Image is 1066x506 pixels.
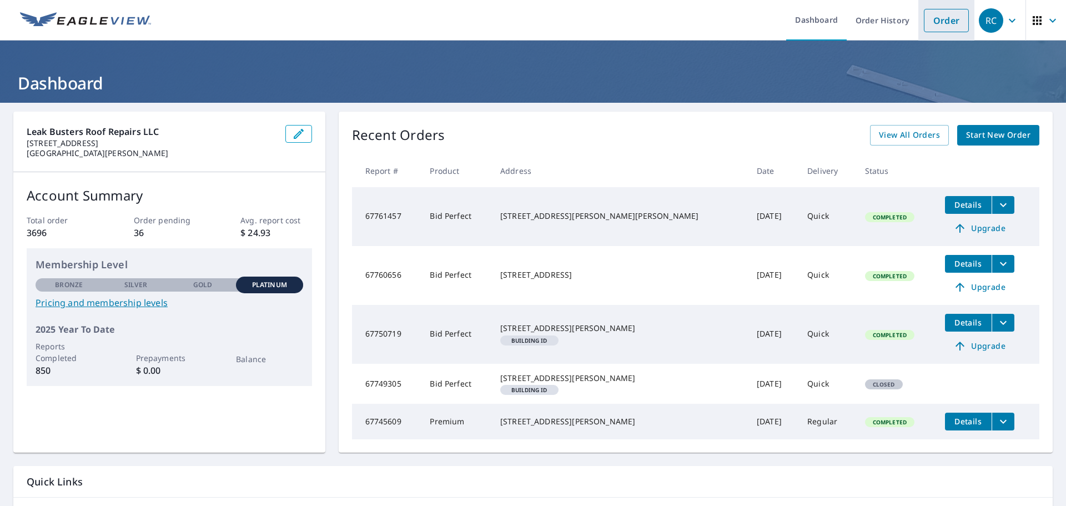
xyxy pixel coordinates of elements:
[240,226,311,239] p: $ 24.93
[866,331,913,339] span: Completed
[945,219,1014,237] a: Upgrade
[952,339,1008,353] span: Upgrade
[924,9,969,32] a: Order
[252,280,287,290] p: Platinum
[992,255,1014,273] button: filesDropdownBtn-67760656
[55,280,83,290] p: Bronze
[500,211,739,222] div: [STREET_ADDRESS][PERSON_NAME][PERSON_NAME]
[27,138,276,148] p: [STREET_ADDRESS]
[879,128,940,142] span: View All Orders
[352,246,421,305] td: 67760656
[491,154,748,187] th: Address
[36,340,102,364] p: Reports Completed
[945,255,992,273] button: detailsBtn-67760656
[27,148,276,158] p: [GEOGRAPHIC_DATA][PERSON_NAME]
[952,280,1008,294] span: Upgrade
[798,154,856,187] th: Delivery
[992,196,1014,214] button: filesDropdownBtn-67761457
[500,373,739,384] div: [STREET_ADDRESS][PERSON_NAME]
[748,305,798,364] td: [DATE]
[952,199,985,210] span: Details
[952,258,985,269] span: Details
[952,416,985,427] span: Details
[500,416,739,427] div: [STREET_ADDRESS][PERSON_NAME]
[798,305,856,364] td: Quick
[36,323,303,336] p: 2025 Year To Date
[992,413,1014,430] button: filesDropdownBtn-67745609
[945,278,1014,296] a: Upgrade
[966,128,1030,142] span: Start New Order
[27,226,98,239] p: 3696
[20,12,151,29] img: EV Logo
[27,214,98,226] p: Total order
[36,364,102,377] p: 850
[856,154,936,187] th: Status
[500,269,739,280] div: [STREET_ADDRESS]
[421,154,491,187] th: Product
[870,125,949,146] a: View All Orders
[798,246,856,305] td: Quick
[945,413,992,430] button: detailsBtn-67745609
[511,338,547,343] em: Building ID
[748,154,798,187] th: Date
[748,364,798,404] td: [DATE]
[798,187,856,246] td: Quick
[36,296,303,309] a: Pricing and membership levels
[952,222,1008,235] span: Upgrade
[866,272,913,280] span: Completed
[421,305,491,364] td: Bid Perfect
[798,404,856,439] td: Regular
[421,364,491,404] td: Bid Perfect
[136,364,203,377] p: $ 0.00
[979,8,1003,33] div: RC
[866,380,902,388] span: Closed
[134,214,205,226] p: Order pending
[352,187,421,246] td: 67761457
[957,125,1039,146] a: Start New Order
[352,125,445,146] p: Recent Orders
[945,314,992,332] button: detailsBtn-67750719
[421,187,491,246] td: Bid Perfect
[421,246,491,305] td: Bid Perfect
[352,364,421,404] td: 67749305
[992,314,1014,332] button: filesDropdownBtn-67750719
[27,475,1039,489] p: Quick Links
[748,187,798,246] td: [DATE]
[240,214,311,226] p: Avg. report cost
[352,305,421,364] td: 67750719
[748,404,798,439] td: [DATE]
[945,196,992,214] button: detailsBtn-67761457
[352,154,421,187] th: Report #
[134,226,205,239] p: 36
[866,213,913,221] span: Completed
[511,387,547,393] em: Building ID
[421,404,491,439] td: Premium
[136,352,203,364] p: Prepayments
[124,280,148,290] p: Silver
[500,323,739,334] div: [STREET_ADDRESS][PERSON_NAME]
[13,72,1053,94] h1: Dashboard
[36,257,303,272] p: Membership Level
[27,186,312,206] p: Account Summary
[236,353,303,365] p: Balance
[193,280,212,290] p: Gold
[748,246,798,305] td: [DATE]
[798,364,856,404] td: Quick
[952,317,985,328] span: Details
[27,125,276,138] p: Leak Busters Roof Repairs LLC
[866,418,913,426] span: Completed
[352,404,421,439] td: 67745609
[945,337,1014,355] a: Upgrade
